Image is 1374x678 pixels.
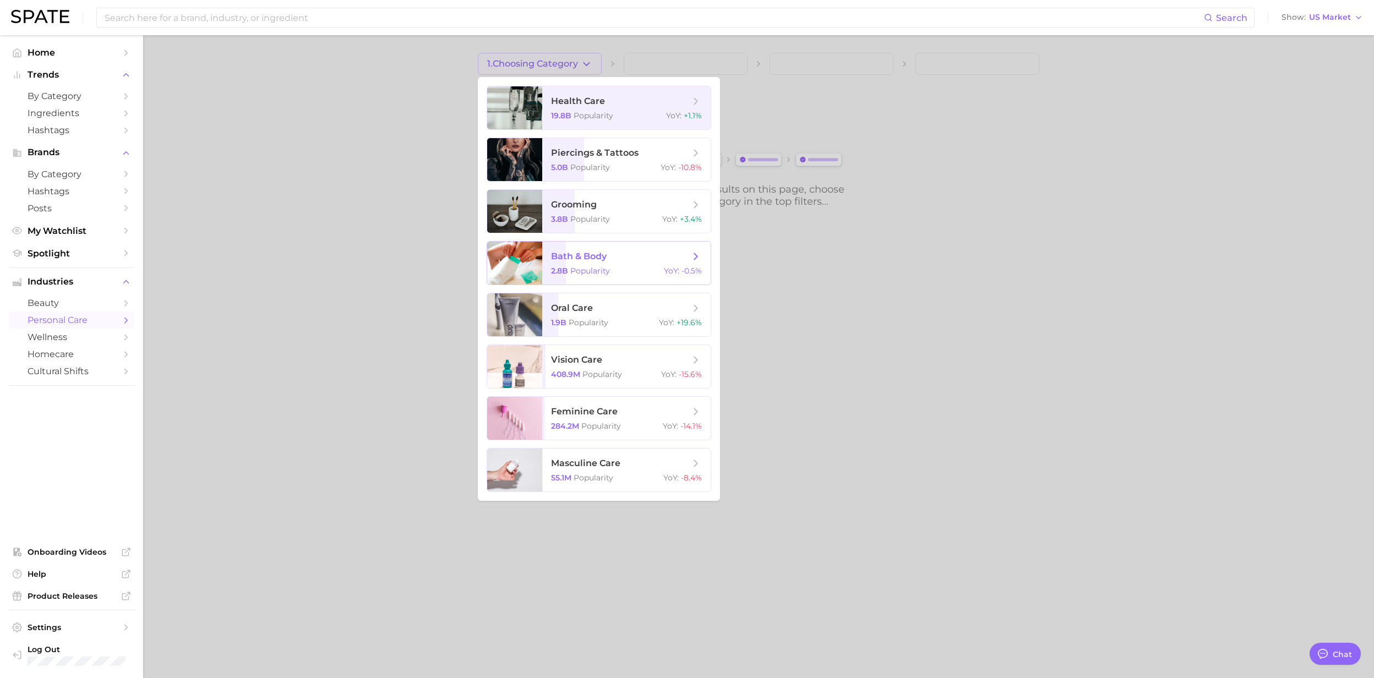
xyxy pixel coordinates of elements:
button: Trends [9,67,134,83]
span: vision care [551,354,602,365]
span: Hashtags [28,125,116,135]
span: health care [551,96,605,106]
span: +19.6% [677,318,702,327]
span: homecare [28,349,116,359]
span: -8.4% [681,473,702,483]
span: Show [1282,14,1306,20]
span: Popularity [570,266,610,276]
a: Product Releases [9,588,134,604]
span: Log Out [28,644,177,654]
span: masculine care [551,458,620,468]
span: Home [28,47,116,58]
span: feminine care [551,406,618,417]
a: Spotlight [9,245,134,262]
a: Onboarding Videos [9,544,134,560]
span: cultural shifts [28,366,116,376]
span: Brands [28,147,116,157]
span: Help [28,569,116,579]
span: YoY : [664,266,679,276]
span: Hashtags [28,186,116,196]
button: ShowUS Market [1279,10,1366,25]
span: Popularity [570,214,610,224]
span: piercings & tattoos [551,147,639,158]
button: Brands [9,144,134,161]
span: +3.4% [680,214,702,224]
span: 408.9m [551,369,580,379]
span: YoY : [659,318,674,327]
span: Ingredients [28,108,116,118]
span: YoY : [661,369,677,379]
a: My Watchlist [9,222,134,239]
span: beauty [28,298,116,308]
span: YoY : [662,214,678,224]
span: +1.1% [684,111,702,121]
span: oral care [551,303,593,313]
a: personal care [9,311,134,329]
span: personal care [28,315,116,325]
span: Popularity [574,473,613,483]
a: cultural shifts [9,363,134,380]
span: 1.9b [551,318,566,327]
span: 55.1m [551,473,571,483]
span: Spotlight [28,248,116,259]
a: Log out. Currently logged in with e-mail stephanie.lukasiak@voyantbeauty.com. [9,641,134,669]
span: Posts [28,203,116,214]
span: grooming [551,199,597,210]
a: Help [9,566,134,582]
span: -15.6% [679,369,702,379]
a: Posts [9,200,134,217]
a: wellness [9,329,134,346]
input: Search here for a brand, industry, or ingredient [103,8,1204,27]
span: My Watchlist [28,226,116,236]
span: 5.0b [551,162,568,172]
span: YoY : [663,421,678,431]
span: 3.8b [551,214,568,224]
span: Search [1216,13,1247,23]
span: US Market [1309,14,1351,20]
span: -10.8% [678,162,702,172]
span: wellness [28,332,116,342]
a: Home [9,44,134,61]
span: -0.5% [681,266,702,276]
img: SPATE [11,10,69,23]
span: YoY : [661,162,676,172]
span: YoY : [666,111,681,121]
span: Popularity [570,162,610,172]
span: 19.8b [551,111,571,121]
span: Industries [28,277,116,287]
span: -14.1% [680,421,702,431]
a: Ingredients [9,105,134,122]
span: by Category [28,169,116,179]
button: Industries [9,274,134,290]
a: homecare [9,346,134,363]
span: Trends [28,70,116,80]
span: 2.8b [551,266,568,276]
a: Hashtags [9,122,134,139]
span: bath & body [551,251,607,261]
span: Onboarding Videos [28,547,116,557]
ul: 1.Choosing Category [478,77,720,501]
a: Settings [9,619,134,636]
a: by Category [9,166,134,183]
span: Popularity [569,318,608,327]
span: Popularity [581,421,621,431]
a: beauty [9,294,134,311]
span: 284.2m [551,421,579,431]
a: by Category [9,88,134,105]
span: Settings [28,622,116,632]
span: Popularity [582,369,622,379]
span: Popularity [574,111,613,121]
span: by Category [28,91,116,101]
span: YoY : [663,473,679,483]
span: Product Releases [28,591,116,601]
a: Hashtags [9,183,134,200]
